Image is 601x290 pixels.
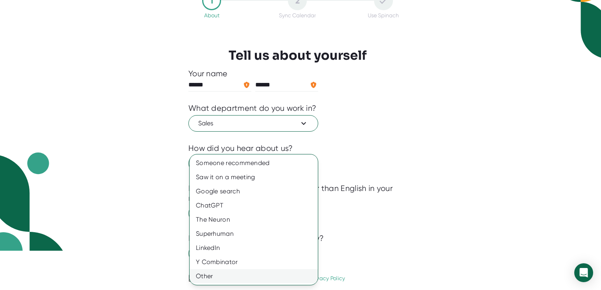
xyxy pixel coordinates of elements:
div: Saw it on a meeting [190,170,318,184]
div: Someone recommended [190,156,318,170]
div: Open Intercom Messenger [574,263,593,282]
div: Other [190,269,318,283]
div: Google search [190,184,318,198]
div: ChatGPT [190,198,318,213]
div: Y Combinator [190,255,318,269]
div: The Neuron [190,213,318,227]
div: LinkedIn [190,241,318,255]
div: Superhuman [190,227,318,241]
